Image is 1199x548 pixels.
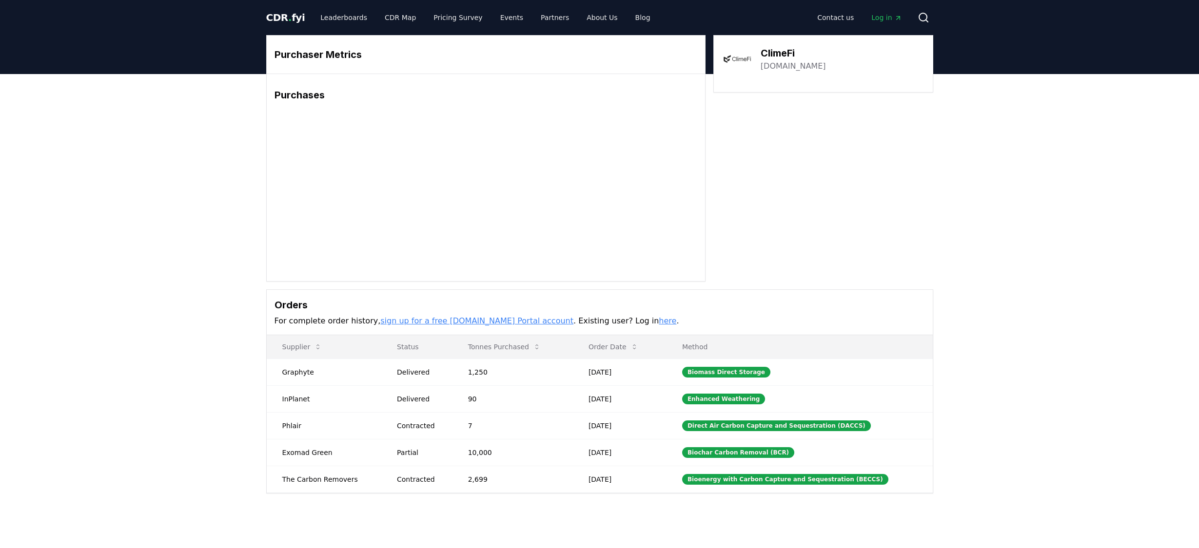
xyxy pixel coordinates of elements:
nav: Main [809,9,909,26]
div: Enhanced Weathering [682,394,766,404]
td: 7 [452,412,573,439]
a: Partners [533,9,577,26]
a: sign up for a free [DOMAIN_NAME] Portal account [380,316,573,325]
a: [DOMAIN_NAME] [761,60,826,72]
td: Exomad Green [267,439,382,466]
td: [DATE] [573,439,667,466]
div: Contracted [397,474,445,484]
td: [DATE] [573,412,667,439]
h3: Purchaser Metrics [275,47,697,62]
td: Phlair [267,412,382,439]
p: Method [674,342,925,352]
h3: ClimeFi [761,46,826,60]
a: Blog [628,9,658,26]
td: The Carbon Removers [267,466,382,492]
a: Contact us [809,9,862,26]
td: [DATE] [573,466,667,492]
a: Leaderboards [313,9,375,26]
div: Delivered [397,394,445,404]
td: 90 [452,385,573,412]
span: Log in [871,13,902,22]
td: 2,699 [452,466,573,492]
span: CDR fyi [266,12,305,23]
td: Graphyte [267,359,382,385]
button: Tonnes Purchased [460,337,549,357]
div: Direct Air Carbon Capture and Sequestration (DACCS) [682,420,871,431]
td: [DATE] [573,385,667,412]
span: . [288,12,292,23]
td: 10,000 [452,439,573,466]
div: Biochar Carbon Removal (BCR) [682,447,794,458]
a: CDR Map [377,9,424,26]
a: Log in [864,9,909,26]
h3: Orders [275,298,925,312]
div: Biomass Direct Storage [682,367,770,378]
div: Contracted [397,421,445,431]
a: Pricing Survey [426,9,490,26]
div: Delivered [397,367,445,377]
img: ClimeFi-logo [724,45,751,73]
td: [DATE] [573,359,667,385]
h3: Purchases [275,88,697,102]
td: InPlanet [267,385,382,412]
button: Supplier [275,337,330,357]
div: Bioenergy with Carbon Capture and Sequestration (BECCS) [682,474,888,485]
p: For complete order history, . Existing user? Log in . [275,315,925,327]
div: Partial [397,448,445,457]
td: 1,250 [452,359,573,385]
a: CDR.fyi [266,11,305,24]
a: here [659,316,676,325]
button: Order Date [581,337,646,357]
p: Status [389,342,445,352]
a: About Us [579,9,625,26]
nav: Main [313,9,658,26]
a: Events [492,9,531,26]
